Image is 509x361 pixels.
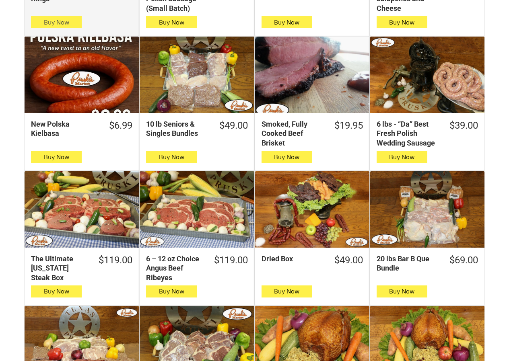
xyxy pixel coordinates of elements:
[370,254,484,273] a: $69.0020 lbs Bar B Que Bundle
[255,171,369,248] a: Dried Box
[262,151,312,163] button: Buy Now
[370,171,484,248] a: 20 lbs Bar B Que Bundle
[44,153,69,161] span: Buy Now
[219,119,248,132] div: $49.00
[25,254,139,282] a: $119.00The Ultimate [US_STATE] Steak Box
[262,16,312,28] button: Buy Now
[146,151,197,163] button: Buy Now
[334,254,363,267] div: $49.00
[146,285,197,297] button: Buy Now
[389,153,414,161] span: Buy Now
[262,254,324,263] div: Dried Box
[44,18,69,26] span: Buy Now
[370,119,484,148] a: $39.006 lbs - “Da” Best Fresh Polish Wedding Sausage
[389,287,414,295] span: Buy Now
[146,254,204,282] div: 6 – 12 oz Choice Angus Beef Ribeyes
[449,254,478,267] div: $69.00
[377,285,427,297] button: Buy Now
[31,119,99,138] div: New Polska Kielbasa
[274,153,299,161] span: Buy Now
[334,119,363,132] div: $19.95
[377,119,439,148] div: 6 lbs - “Da” Best Fresh Polish Wedding Sausage
[31,254,89,282] div: The Ultimate [US_STATE] Steak Box
[140,119,254,138] a: $49.0010 lb Seniors & Singles Bundles
[31,151,82,163] button: Buy Now
[255,37,369,113] a: Smoked, Fully Cooked Beef Brisket
[262,119,324,148] div: Smoked, Fully Cooked Beef Brisket
[370,37,484,113] a: 6 lbs - “Da” Best Fresh Polish Wedding Sausage
[377,16,427,28] button: Buy Now
[274,287,299,295] span: Buy Now
[389,18,414,26] span: Buy Now
[255,119,369,148] a: $19.95Smoked, Fully Cooked Beef Brisket
[140,37,254,113] a: 10 lb Seniors &amp; Singles Bundles
[159,18,184,26] span: Buy Now
[274,18,299,26] span: Buy Now
[99,254,132,267] div: $119.00
[31,16,82,28] button: Buy Now
[140,171,254,248] a: 6 – 12 oz Choice Angus Beef Ribeyes
[31,285,82,297] button: Buy Now
[44,287,69,295] span: Buy Now
[255,254,369,267] a: $49.00Dried Box
[377,254,439,273] div: 20 lbs Bar B Que Bundle
[25,171,139,248] a: The Ultimate Texas Steak Box
[159,153,184,161] span: Buy Now
[377,151,427,163] button: Buy Now
[25,37,139,113] a: New Polska Kielbasa
[262,285,312,297] button: Buy Now
[146,119,209,138] div: 10 lb Seniors & Singles Bundles
[140,254,254,282] a: $119.006 – 12 oz Choice Angus Beef Ribeyes
[159,287,184,295] span: Buy Now
[25,119,139,138] a: $6.99New Polska Kielbasa
[146,16,197,28] button: Buy Now
[214,254,248,267] div: $119.00
[449,119,478,132] div: $39.00
[109,119,132,132] div: $6.99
